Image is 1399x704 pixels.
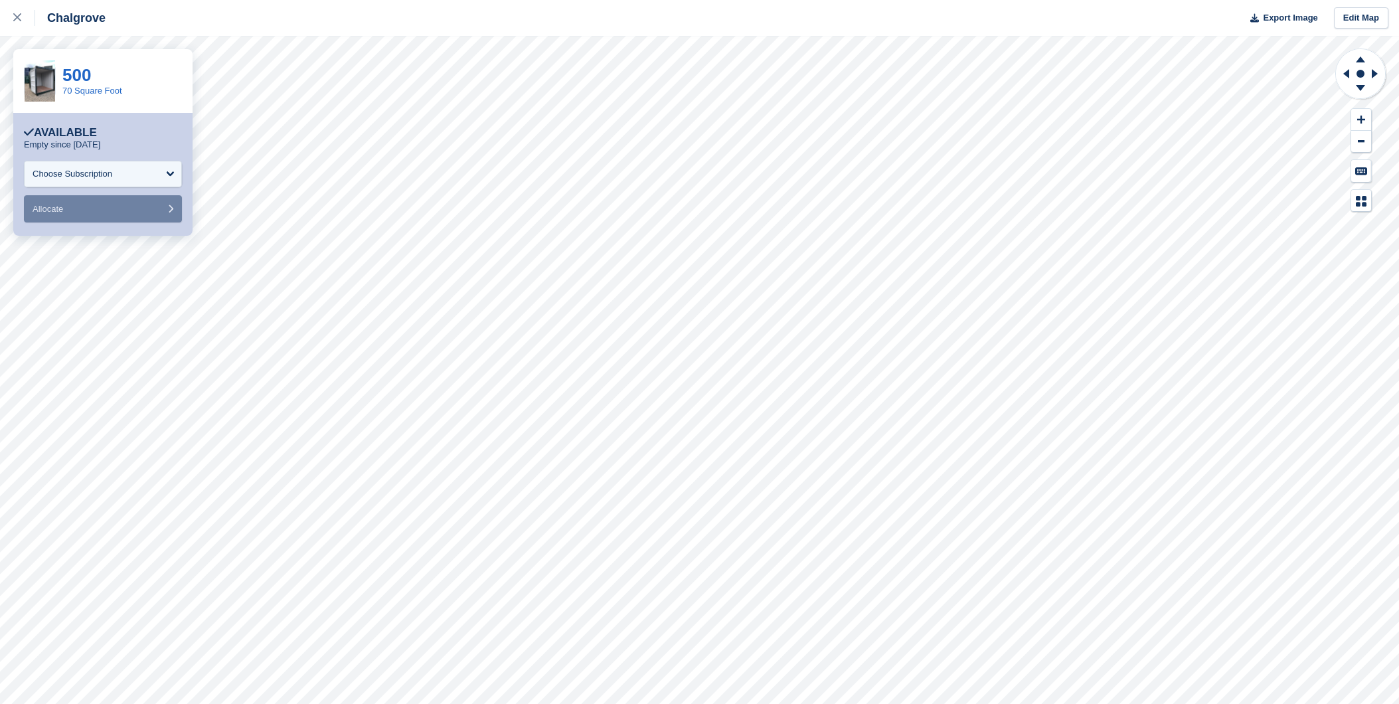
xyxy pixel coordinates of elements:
[1351,190,1371,212] button: Map Legend
[33,204,63,214] span: Allocate
[24,139,100,150] p: Empty since [DATE]
[24,126,97,139] div: Available
[1242,7,1318,29] button: Export Image
[33,167,112,181] div: Choose Subscription
[24,195,182,222] button: Allocate
[25,60,55,101] img: 70%20Square%20Foot.jpeg
[62,86,122,96] a: 70 Square Foot
[1351,160,1371,182] button: Keyboard Shortcuts
[62,65,91,85] a: 500
[1334,7,1388,29] a: Edit Map
[35,10,106,26] div: Chalgrove
[1351,109,1371,131] button: Zoom In
[1351,131,1371,153] button: Zoom Out
[1263,11,1317,25] span: Export Image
